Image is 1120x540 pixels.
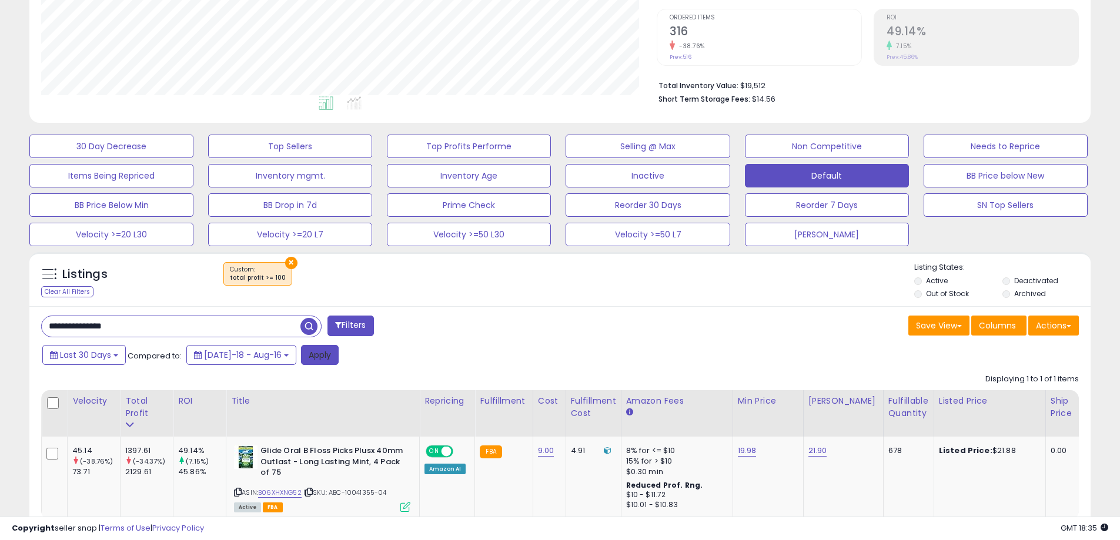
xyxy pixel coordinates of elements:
[888,445,925,456] div: 678
[387,164,551,187] button: Inventory Age
[303,488,387,497] span: | SKU: ABC-10041355-04
[427,447,442,457] span: ON
[208,164,372,187] button: Inventory mgmt.
[234,445,258,469] img: 51mwcUzGVVL._SL40_.jpg
[566,164,730,187] button: Inactive
[125,395,168,420] div: Total Profit
[887,25,1078,41] h2: 49.14%
[626,395,728,407] div: Amazon Fees
[658,78,1070,92] li: $19,512
[887,15,1078,21] span: ROI
[675,42,705,51] small: -38.76%
[626,490,724,500] div: $10 - $11.72
[29,164,193,187] button: Items Being Repriced
[1051,445,1070,456] div: 0.00
[538,395,561,407] div: Cost
[230,265,286,283] span: Custom:
[670,53,691,61] small: Prev: 516
[745,193,909,217] button: Reorder 7 Days
[133,457,165,466] small: (-34.37%)
[387,223,551,246] button: Velocity >=50 L30
[808,395,878,407] div: [PERSON_NAME]
[1028,316,1079,336] button: Actions
[234,445,410,511] div: ASIN:
[424,464,466,474] div: Amazon AI
[234,502,261,512] span: All listings currently available for purchase on Amazon
[971,316,1027,336] button: Columns
[29,193,193,217] button: BB Price Below Min
[452,447,470,457] span: OFF
[571,445,612,456] div: 4.91
[204,349,282,361] span: [DATE]-18 - Aug-16
[62,266,108,283] h5: Listings
[566,223,730,246] button: Velocity >=50 L7
[738,395,798,407] div: Min Price
[626,480,703,490] b: Reduced Prof. Rng.
[924,164,1088,187] button: BB Price below New
[72,395,115,407] div: Velocity
[908,316,969,336] button: Save View
[738,445,757,457] a: 19.98
[12,523,204,534] div: seller snap | |
[538,445,554,457] a: 9.00
[186,457,209,466] small: (7.15%)
[1014,289,1046,298] label: Archived
[658,81,738,90] b: Total Inventory Value:
[924,193,1088,217] button: SN Top Sellers
[626,445,724,456] div: 8% for <= $10
[926,289,969,298] label: Out of Stock
[626,407,633,418] small: Amazon Fees.
[178,445,226,456] div: 49.14%
[60,349,111,361] span: Last 30 Days
[327,316,373,336] button: Filters
[12,522,55,534] strong: Copyright
[178,395,221,407] div: ROI
[186,345,296,365] button: [DATE]-18 - Aug-16
[745,164,909,187] button: Default
[939,445,992,456] b: Listed Price:
[208,223,372,246] button: Velocity >=20 L7
[939,395,1041,407] div: Listed Price
[29,223,193,246] button: Velocity >=20 L30
[939,445,1037,456] div: $21.88
[752,93,775,105] span: $14.56
[260,445,403,481] b: Glide Oral B Floss Picks Plusx 40mm Outlast - Long Lasting Mint, 4 Pack of 75
[985,374,1079,385] div: Displaying 1 to 1 of 1 items
[125,445,173,456] div: 1397.61
[178,467,226,477] div: 45.86%
[926,276,948,286] label: Active
[41,286,93,297] div: Clear All Filters
[285,257,297,269] button: ×
[745,223,909,246] button: [PERSON_NAME]
[387,193,551,217] button: Prime Check
[125,467,173,477] div: 2129.61
[626,500,724,510] div: $10.01 - $10.83
[566,135,730,158] button: Selling @ Max
[887,53,918,61] small: Prev: 45.86%
[626,456,724,467] div: 15% for > $10
[208,193,372,217] button: BB Drop in 7d
[626,467,724,477] div: $0.30 min
[387,135,551,158] button: Top Profits Performe
[914,262,1091,273] p: Listing States:
[1051,395,1074,420] div: Ship Price
[808,445,827,457] a: 21.90
[72,467,120,477] div: 73.71
[230,274,286,282] div: total profit >= 100
[566,193,730,217] button: Reorder 30 Days
[72,445,120,456] div: 45.14
[924,135,1088,158] button: Needs to Reprice
[571,395,616,420] div: Fulfillment Cost
[888,395,929,420] div: Fulfillable Quantity
[29,135,193,158] button: 30 Day Decrease
[101,522,151,534] a: Terms of Use
[231,395,414,407] div: Title
[480,445,502,458] small: FBA
[258,488,302,498] a: B06XHXNG52
[208,135,372,158] button: Top Sellers
[745,135,909,158] button: Non Competitive
[1061,522,1108,534] span: 2025-09-16 18:35 GMT
[42,345,126,365] button: Last 30 Days
[80,457,113,466] small: (-38.76%)
[979,320,1016,331] span: Columns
